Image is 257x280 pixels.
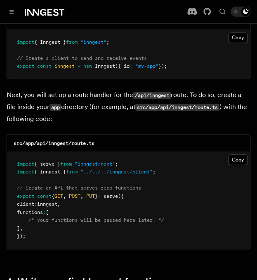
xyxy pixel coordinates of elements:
span: ] [17,225,20,231]
button: Find something... [217,7,227,17]
span: export [17,63,34,69]
span: PUT [86,193,95,199]
span: client [17,201,34,206]
span: const [37,63,52,69]
span: functions [17,209,43,215]
code: app [50,104,61,111]
span: { serve } [34,161,60,166]
span: = [98,193,101,199]
span: = [78,63,80,69]
code: src/inngest/client.ts [14,18,74,24]
button: Toggle dark mode [231,7,250,17]
span: }); [158,63,167,69]
span: ; [115,161,118,166]
span: ; [153,168,156,174]
p: Next, you will set up a route handler for the route. To do so, create a file inside your director... [7,89,250,124]
code: /api/inngest [133,92,171,99]
code: src/app/api/inngest/route.ts [14,140,94,146]
span: const [37,193,52,199]
span: // Create an API that serves zero functions [17,185,141,190]
span: import [17,161,34,166]
span: Inngest [95,63,115,69]
span: ; [106,39,109,45]
button: Toggle navigation [7,7,17,17]
span: // Create a client to send and receive events [17,55,147,61]
span: import [17,168,34,174]
span: } [95,193,98,199]
span: : [43,209,46,215]
span: from [66,168,78,174]
span: "inngest" [80,39,106,45]
code: src/app/api/inngest/route.ts [135,104,219,111]
span: "inngest/next" [75,161,115,166]
span: new [83,63,92,69]
span: , [80,193,83,199]
span: , [63,193,66,199]
span: }); [17,233,26,239]
span: "my-app" [135,63,158,69]
span: inngest [54,63,75,69]
span: from [60,161,72,166]
span: ({ [118,193,124,199]
span: ({ id [115,63,130,69]
span: { [52,193,54,199]
span: export [17,193,34,199]
span: serve [104,193,118,199]
span: GET [54,193,63,199]
span: POST [69,193,80,199]
span: , [20,225,23,231]
span: from [66,39,78,45]
button: Copy [228,154,248,165]
button: Copy [228,32,248,43]
span: import [17,39,34,45]
span: { Inngest } [34,39,66,45]
span: "../../../inngest/client" [80,168,153,174]
span: : [130,63,132,69]
span: [ [46,209,49,215]
span: { inngest } [34,168,66,174]
span: inngest [37,201,57,206]
span: : [34,201,37,206]
span: , [57,201,60,206]
span: /* your functions will be passed here later! */ [28,217,164,223]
